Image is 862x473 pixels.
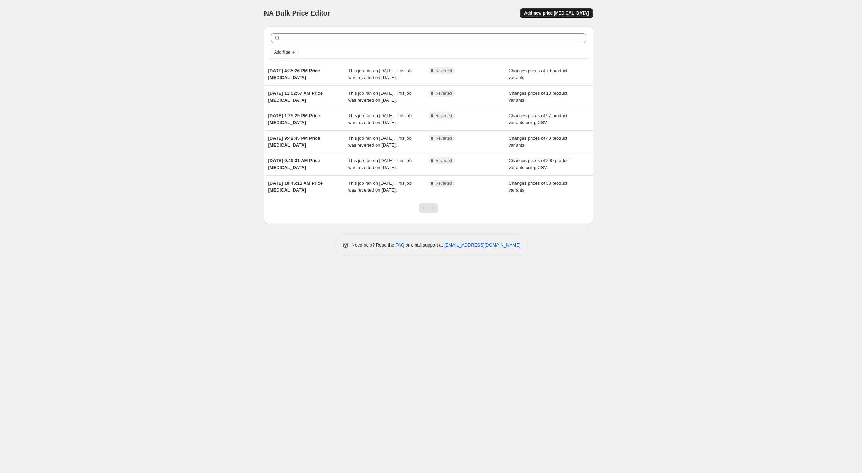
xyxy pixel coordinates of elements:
span: Changes prices of 200 product variants using CSV [509,158,570,170]
span: Add new price [MEDICAL_DATA] [524,10,589,16]
span: Changes prices of 13 product variants [509,91,567,103]
span: [DATE] 9:42:45 PM Price [MEDICAL_DATA] [268,136,320,148]
button: Add filter [271,48,299,56]
span: [DATE] 11:02:57 AM Price [MEDICAL_DATA] [268,91,323,103]
span: Reverted [436,180,452,186]
span: This job ran on [DATE]. This job was reverted on [DATE]. [348,158,412,170]
span: Changes prices of 40 product variants [509,136,567,148]
span: [DATE] 4:35:26 PM Price [MEDICAL_DATA] [268,68,320,80]
span: Changes prices of 58 product variants [509,180,567,193]
span: Reverted [436,136,452,141]
span: This job ran on [DATE]. This job was reverted on [DATE]. [348,180,412,193]
span: [DATE] 9:46:31 AM Price [MEDICAL_DATA] [268,158,320,170]
button: Add new price [MEDICAL_DATA] [520,8,593,18]
span: Reverted [436,91,452,96]
span: [DATE] 10:45:13 AM Price [MEDICAL_DATA] [268,180,323,193]
span: Reverted [436,113,452,119]
span: This job ran on [DATE]. This job was reverted on [DATE]. [348,68,412,80]
span: Add filter [274,49,290,55]
nav: Pagination [419,203,438,213]
span: Reverted [436,68,452,74]
span: [DATE] 1:25:25 PM Price [MEDICAL_DATA] [268,113,320,125]
span: NA Bulk Price Editor [264,9,330,17]
span: This job ran on [DATE]. This job was reverted on [DATE]. [348,91,412,103]
span: Changes prices of 79 product variants [509,68,567,80]
span: Reverted [436,158,452,164]
span: This job ran on [DATE]. This job was reverted on [DATE]. [348,113,412,125]
span: This job ran on [DATE]. This job was reverted on [DATE]. [348,136,412,148]
a: FAQ [395,242,404,248]
span: or email support at [404,242,444,248]
span: Need help? Read the [352,242,396,248]
span: Changes prices of 97 product variants using CSV [509,113,567,125]
a: [EMAIL_ADDRESS][DOMAIN_NAME] [444,242,520,248]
